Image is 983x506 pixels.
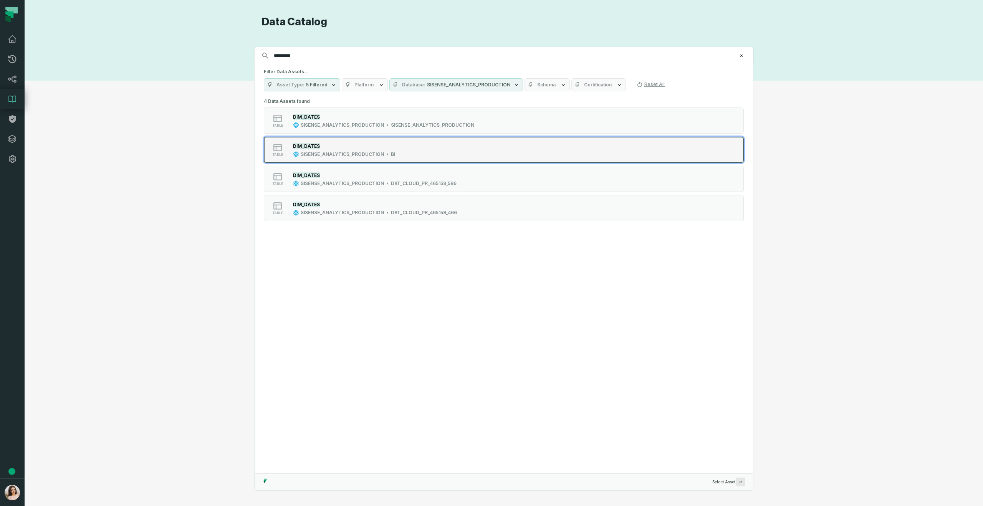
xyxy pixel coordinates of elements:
button: Platform [342,78,388,91]
span: table [272,124,283,127]
div: SISENSE_ANALYTICS_PRODUCTION [301,122,384,128]
button: DatabaseSISENSE_ANALYTICS_PRODUCTION [389,78,523,91]
span: Platform [354,82,374,88]
span: table [272,182,283,186]
button: Reset All [634,78,668,91]
h5: Filter Data Assets... [264,69,744,75]
div: DBT_CLOUD_PR_465159_586 [391,180,457,187]
span: Database [402,82,425,88]
h1: Data Catalog [262,15,753,29]
button: Certification [571,78,626,91]
div: BI [391,151,395,157]
mark: DIM_DATES [293,172,320,178]
button: Schema [525,78,570,91]
div: SISENSE_ANALYTICS_PRODUCTION [391,122,474,128]
img: avatar of Kateryna Viflinzider [5,485,20,500]
span: Certification [584,82,612,88]
span: SISENSE_ANALYTICS_PRODUCTION [427,82,510,88]
span: table [272,211,283,215]
span: 5 Filtered [306,82,328,88]
button: tableSISENSE_ANALYTICS_PRODUCTIONSISENSE_ANALYTICS_PRODUCTION [264,107,744,134]
div: Tooltip anchor [8,468,15,475]
mark: DIM_DATES [293,114,320,120]
mark: DIM_DATES [293,202,320,207]
button: tableSISENSE_ANALYTICS_PRODUCTIONBI [264,137,744,163]
span: Select Asset [712,478,745,486]
div: DBT_CLOUD_PR_465159_466 [391,210,457,216]
span: table [272,153,283,157]
div: Suggestions [255,96,753,473]
button: tableSISENSE_ANALYTICS_PRODUCTIONDBT_CLOUD_PR_465159_466 [264,195,744,221]
span: Schema [537,82,556,88]
button: Asset Type5 Filtered [264,78,340,91]
mark: DIM_DATES [293,143,320,149]
div: SISENSE_ANALYTICS_PRODUCTION [301,180,384,187]
div: SISENSE_ANALYTICS_PRODUCTION [301,151,384,157]
span: Asset Type [276,82,304,88]
div: 4 Data Assets found [264,96,744,231]
button: tableSISENSE_ANALYTICS_PRODUCTIONDBT_CLOUD_PR_465159_586 [264,166,744,192]
div: SISENSE_ANALYTICS_PRODUCTION [301,210,384,216]
span: Press ↵ to add a new Data Asset to the graph [736,478,745,486]
button: Clear search query [738,52,745,60]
